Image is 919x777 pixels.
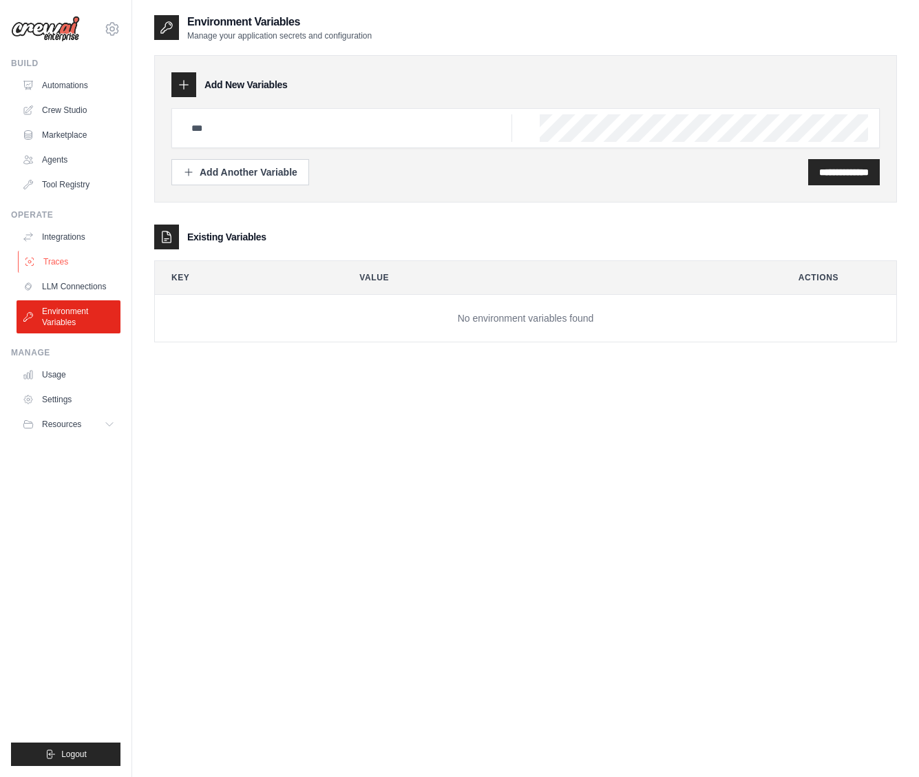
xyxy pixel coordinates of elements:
[11,743,120,766] button: Logout
[18,251,122,273] a: Traces
[42,419,81,430] span: Resources
[155,261,332,294] th: Key
[183,165,297,179] div: Add Another Variable
[17,413,120,435] button: Resources
[187,230,266,244] h3: Existing Variables
[782,261,896,294] th: Actions
[11,16,80,42] img: Logo
[187,30,372,41] p: Manage your application secrets and configuration
[155,295,896,342] td: No environment variables found
[17,300,120,333] a: Environment Variables
[17,226,120,248] a: Integrations
[187,14,372,30] h2: Environment Variables
[171,159,309,185] button: Add Another Variable
[11,347,120,358] div: Manage
[17,149,120,171] a: Agents
[17,99,120,121] a: Crew Studio
[11,58,120,69] div: Build
[17,388,120,411] a: Settings
[17,276,120,298] a: LLM Connections
[17,364,120,386] a: Usage
[61,749,87,760] span: Logout
[343,261,771,294] th: Value
[204,78,288,92] h3: Add New Variables
[11,209,120,220] div: Operate
[17,74,120,96] a: Automations
[17,124,120,146] a: Marketplace
[17,174,120,196] a: Tool Registry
